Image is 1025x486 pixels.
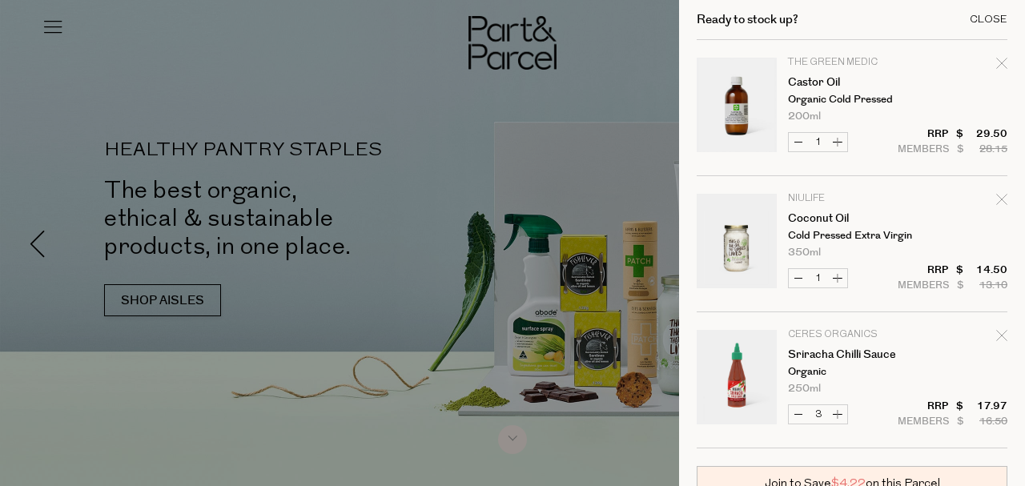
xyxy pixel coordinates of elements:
[788,77,912,88] a: Castor Oil
[996,327,1007,349] div: Remove Sriracha Chilli Sauce
[808,133,828,151] input: QTY Castor Oil
[808,405,828,424] input: QTY Sriracha Chilli Sauce
[788,213,912,224] a: Coconut Oil
[697,14,798,26] h2: Ready to stock up?
[996,191,1007,213] div: Remove Coconut Oil
[788,367,912,377] p: Organic
[788,194,912,203] p: Niulife
[788,231,912,241] p: Cold Pressed Extra Virgin
[996,55,1007,77] div: Remove Castor Oil
[788,58,912,67] p: The Green Medic
[788,384,821,394] span: 250ml
[788,247,821,258] span: 350ml
[788,94,912,105] p: Organic Cold Pressed
[788,330,912,339] p: Ceres Organics
[970,14,1007,25] div: Close
[788,111,821,122] span: 200ml
[808,269,828,287] input: QTY Coconut Oil
[788,349,912,360] a: Sriracha Chilli Sauce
